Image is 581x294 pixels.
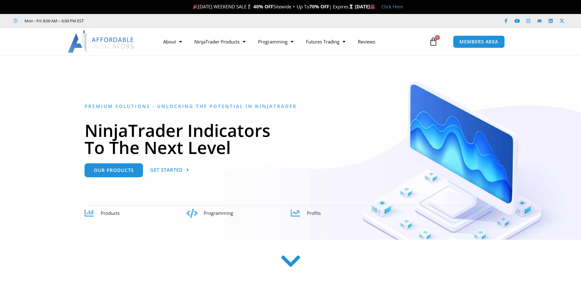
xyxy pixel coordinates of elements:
a: Get Started [150,163,189,177]
a: About [157,34,188,49]
a: Click Here [381,3,403,10]
a: Futures Trading [300,34,352,49]
img: LogoAI | Affordable Indicators – NinjaTrader [68,30,135,53]
strong: 40% OFF [253,3,273,10]
h6: Premium Solutions - Unlocking the Potential in NinjaTrader [85,103,496,109]
img: 🏌️‍♂️ [247,4,251,9]
a: Programming [252,34,300,49]
span: [DATE] WEEKEND SALE Sitewide + Up To | Expires [191,3,355,10]
img: 🎉 [193,4,198,9]
strong: 70% OFF [309,3,329,10]
iframe: Customer reviews powered by Trustpilot [92,18,186,24]
span: MEMBERS AREA [459,39,498,44]
span: Products [101,210,120,216]
a: Reviews [352,34,381,49]
a: Our Products [85,163,143,177]
span: Mon - Fri: 8:00 AM – 6:00 PM EST [23,17,84,25]
img: 🏭 [370,4,375,9]
span: 0 [435,35,440,40]
span: Profits [307,210,321,216]
a: 0 [420,33,447,51]
span: Get Started [150,168,183,172]
strong: [DATE] [355,3,375,10]
nav: Menu [157,34,427,49]
span: Our Products [94,168,134,173]
a: MEMBERS AREA [453,35,505,48]
img: ⌛ [349,4,353,9]
span: Programming [204,210,233,216]
h1: NinjaTrader Indicators To The Next Level [85,122,496,156]
a: NinjaTrader Products [188,34,252,49]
